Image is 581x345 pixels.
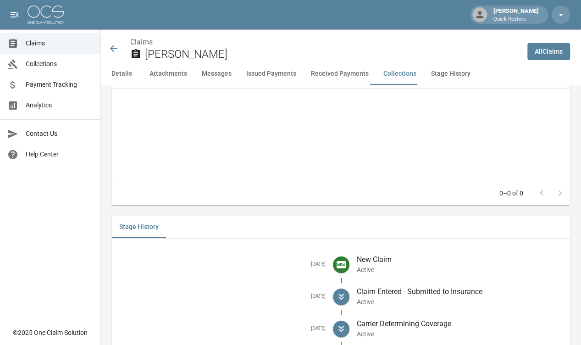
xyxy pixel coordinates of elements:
[357,254,563,265] p: New Claim
[145,48,520,61] h2: [PERSON_NAME]
[493,16,539,23] p: Quick Restore
[357,265,563,274] p: Active
[239,63,304,85] button: Issued Payments
[490,6,542,23] div: [PERSON_NAME]
[119,261,326,268] h5: [DATE]
[101,63,142,85] button: Details
[26,100,93,110] span: Analytics
[357,329,563,339] p: Active
[499,189,523,198] p: 0–0 of 0
[304,63,376,85] button: Received Payments
[130,38,153,46] a: Claims
[26,150,93,159] span: Help Center
[101,63,581,85] div: anchor tabs
[13,328,88,337] div: © 2025 One Claim Solution
[376,63,424,85] button: Collections
[130,37,520,48] nav: breadcrumb
[26,59,93,69] span: Collections
[26,129,93,139] span: Contact Us
[357,297,563,306] p: Active
[142,63,194,85] button: Attachments
[119,325,326,332] h5: [DATE]
[194,63,239,85] button: Messages
[26,39,93,48] span: Claims
[26,80,93,89] span: Payment Tracking
[28,6,64,24] img: ocs-logo-white-transparent.png
[357,318,563,329] p: Carrier Determining Coverage
[112,216,570,238] div: related-list tabs
[357,286,563,297] p: Claim Entered - Submitted to Insurance
[112,216,166,238] button: Stage History
[424,63,478,85] button: Stage History
[119,293,326,300] h5: [DATE]
[6,6,24,24] button: open drawer
[527,43,570,60] a: AllClaims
